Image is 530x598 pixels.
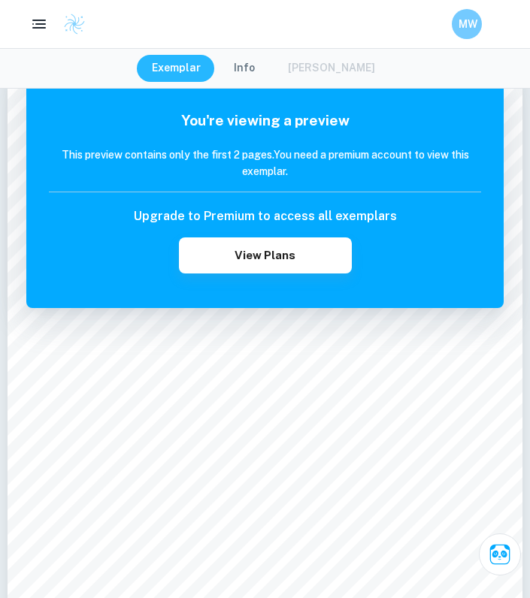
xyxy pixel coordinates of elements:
[179,237,352,273] button: View Plans
[134,207,397,225] h6: Upgrade to Premium to access all exemplars
[49,110,481,131] h5: You're viewing a preview
[137,55,216,82] button: Exemplar
[49,146,481,180] h6: This preview contains only the first 2 pages. You need a premium account to view this exemplar.
[219,55,270,82] button: Info
[63,13,86,35] img: Clastify logo
[479,533,521,575] button: Ask Clai
[54,13,86,35] a: Clastify logo
[459,16,476,32] h6: MW
[452,9,482,39] button: MW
